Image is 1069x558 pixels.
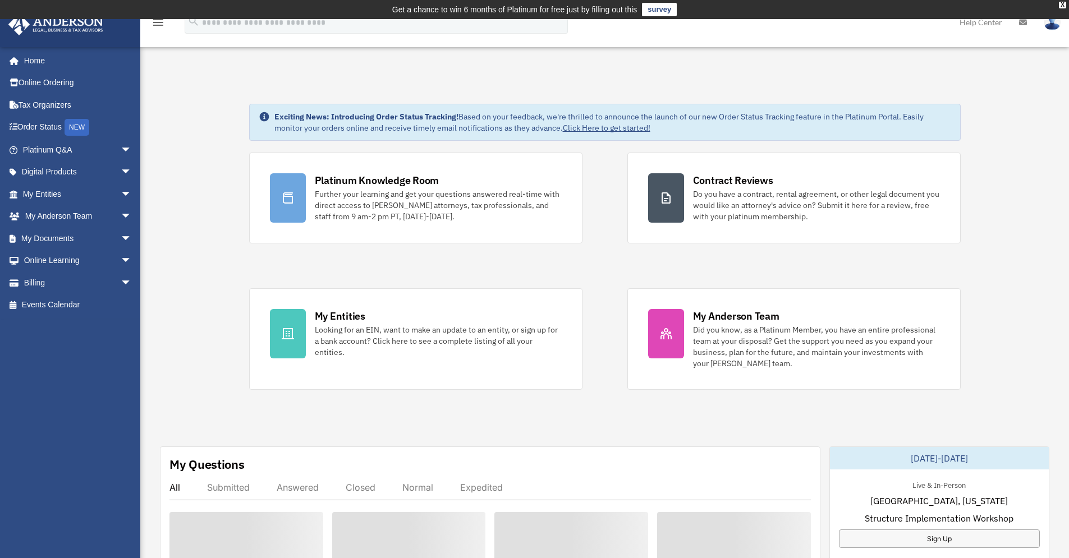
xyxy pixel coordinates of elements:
span: arrow_drop_down [121,161,143,184]
div: My Anderson Team [693,309,779,323]
a: Online Ordering [8,72,149,94]
a: Events Calendar [8,294,149,316]
a: Home [8,49,143,72]
div: Get a chance to win 6 months of Platinum for free just by filling out this [392,3,637,16]
div: [DATE]-[DATE] [830,447,1049,469]
i: menu [152,16,165,29]
span: arrow_drop_down [121,139,143,162]
a: survey [642,3,677,16]
a: Digital Productsarrow_drop_down [8,161,149,183]
a: Order StatusNEW [8,116,149,139]
span: arrow_drop_down [121,205,143,228]
a: Contract Reviews Do you have a contract, rental agreement, or other legal document you would like... [627,153,961,243]
a: menu [152,20,165,29]
div: Live & In-Person [903,478,975,490]
div: Based on your feedback, we're thrilled to announce the launch of our new Order Status Tracking fe... [274,111,951,133]
i: search [187,15,200,27]
div: Contract Reviews [693,173,773,187]
span: arrow_drop_down [121,250,143,273]
div: Looking for an EIN, want to make an update to an entity, or sign up for a bank account? Click her... [315,324,562,358]
a: Click Here to get started! [563,123,650,133]
a: My Entities Looking for an EIN, want to make an update to an entity, or sign up for a bank accoun... [249,288,582,390]
span: arrow_drop_down [121,227,143,250]
a: Platinum Q&Aarrow_drop_down [8,139,149,161]
div: Further your learning and get your questions answered real-time with direct access to [PERSON_NAM... [315,188,562,222]
div: Did you know, as a Platinum Member, you have an entire professional team at your disposal? Get th... [693,324,940,369]
img: User Pic [1044,14,1061,30]
a: My Anderson Teamarrow_drop_down [8,205,149,228]
a: Platinum Knowledge Room Further your learning and get your questions answered real-time with dire... [249,153,582,243]
a: Tax Organizers [8,94,149,116]
div: Expedited [460,482,503,493]
a: Online Learningarrow_drop_down [8,250,149,272]
strong: Exciting News: Introducing Order Status Tracking! [274,112,458,122]
div: My Entities [315,309,365,323]
div: My Questions [169,456,245,473]
div: Do you have a contract, rental agreement, or other legal document you would like an attorney's ad... [693,188,940,222]
a: My Entitiesarrow_drop_down [8,183,149,205]
div: Normal [402,482,433,493]
span: [GEOGRAPHIC_DATA], [US_STATE] [870,494,1008,508]
div: Submitted [207,482,250,493]
a: My Anderson Team Did you know, as a Platinum Member, you have an entire professional team at your... [627,288,961,390]
a: My Documentsarrow_drop_down [8,227,149,250]
div: close [1059,2,1066,8]
span: Structure Implementation Workshop [865,511,1013,525]
a: Sign Up [839,529,1040,548]
span: arrow_drop_down [121,183,143,206]
div: Closed [346,482,375,493]
div: Answered [277,482,319,493]
img: Anderson Advisors Platinum Portal [5,13,107,35]
a: Billingarrow_drop_down [8,271,149,294]
div: NEW [65,119,89,136]
div: Platinum Knowledge Room [315,173,439,187]
div: All [169,482,180,493]
span: arrow_drop_down [121,271,143,294]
